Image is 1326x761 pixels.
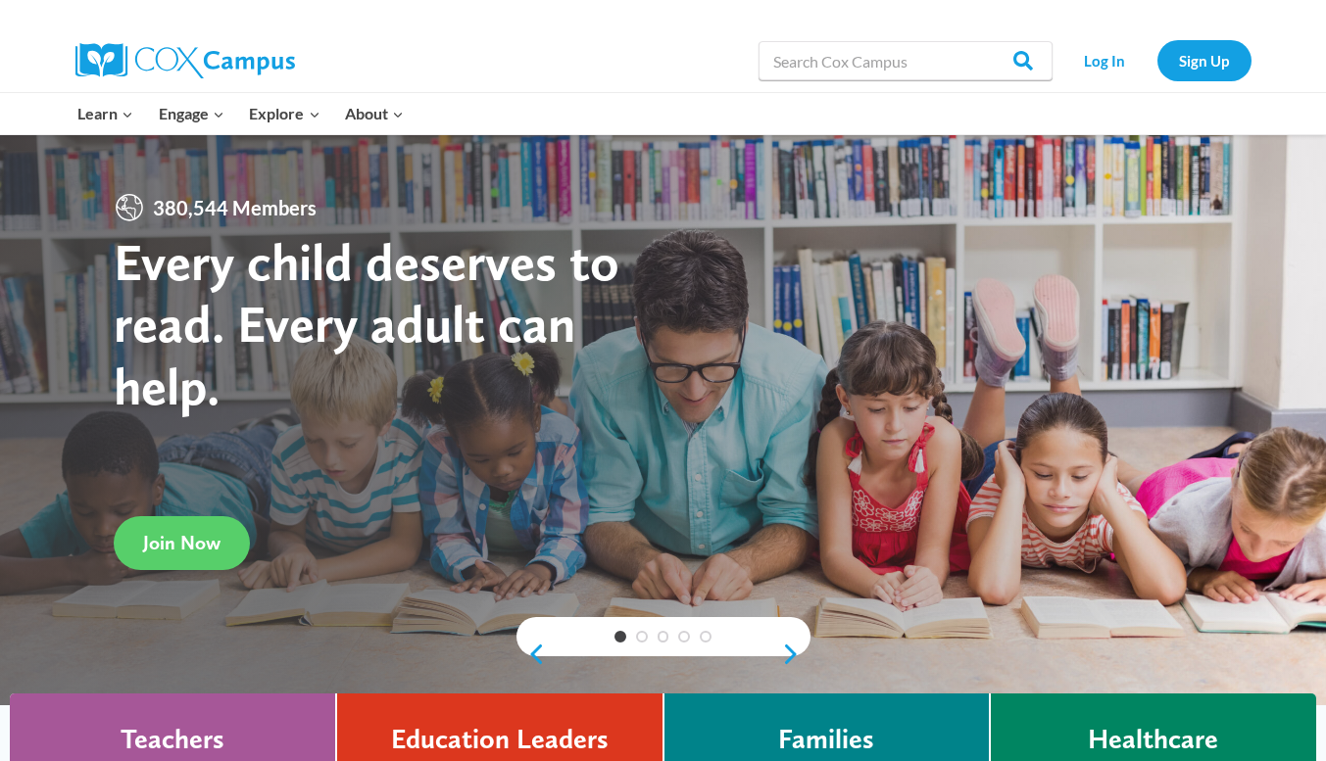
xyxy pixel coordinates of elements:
[143,531,221,554] span: Join Now
[114,516,250,570] a: Join Now
[614,631,626,642] a: 1
[1157,40,1252,80] a: Sign Up
[516,642,546,666] a: previous
[391,723,609,756] h4: Education Leaders
[1062,40,1148,80] a: Log In
[636,631,648,642] a: 2
[345,101,404,126] span: About
[77,101,133,126] span: Learn
[114,230,619,417] strong: Every child deserves to read. Every adult can help.
[145,192,324,223] span: 380,544 Members
[249,101,319,126] span: Explore
[66,93,417,134] nav: Primary Navigation
[1062,40,1252,80] nav: Secondary Navigation
[121,723,224,756] h4: Teachers
[781,642,810,666] a: next
[159,101,224,126] span: Engage
[516,635,810,674] div: content slider buttons
[658,631,669,642] a: 3
[700,631,712,642] a: 5
[778,723,874,756] h4: Families
[1088,723,1218,756] h4: Healthcare
[75,43,295,78] img: Cox Campus
[759,41,1053,80] input: Search Cox Campus
[678,631,690,642] a: 4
